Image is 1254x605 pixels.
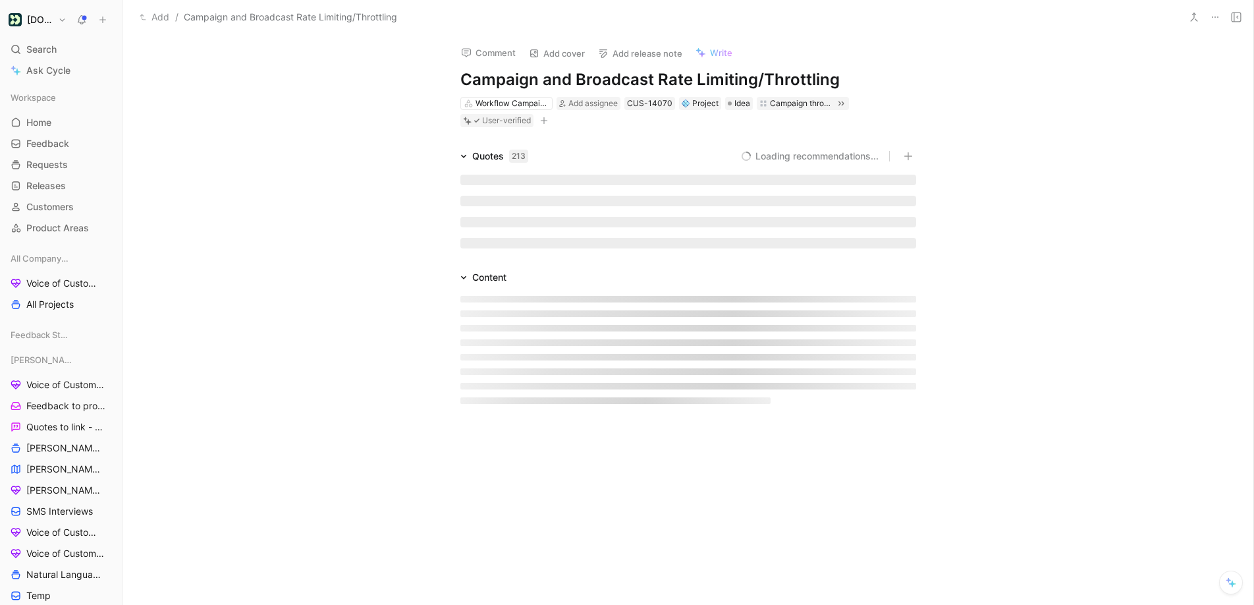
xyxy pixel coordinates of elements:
[568,98,618,108] span: Add assignee
[5,11,70,29] button: Customer.io[DOMAIN_NAME]
[725,97,753,110] div: Idea
[5,438,117,458] a: [PERSON_NAME] - Projects
[741,148,879,164] button: Loading recommendations...
[5,295,117,314] a: All Projects
[184,9,397,25] span: Campaign and Broadcast Rate Limiting/Throttling
[136,9,173,25] button: Add
[26,589,51,602] span: Temp
[5,274,117,293] a: Voice of Customer - All Areas
[26,378,105,391] span: Voice of Customer - [PERSON_NAME]
[5,325,117,345] div: Feedback Streams
[5,502,117,521] a: SMS Interviews
[5,88,117,107] div: Workspace
[26,399,106,413] span: Feedback to process - [PERSON_NAME]
[26,505,93,518] span: SMS Interviews
[5,375,117,395] a: Voice of Customer - [PERSON_NAME]
[523,44,591,63] button: Add cover
[682,100,690,107] img: 💠
[26,547,105,560] span: Voice of Customer - Natural Language
[5,544,117,563] a: Voice of Customer - Natural Language
[5,396,117,416] a: Feedback to process - [PERSON_NAME]
[26,137,69,150] span: Feedback
[26,277,104,290] span: Voice of Customer - All Areas
[26,420,105,434] span: Quotes to link - [PERSON_NAME]
[455,148,533,164] div: Quotes213
[476,97,549,110] div: Workflow Campaigns
[11,91,56,104] span: Workspace
[26,463,104,476] span: [PERSON_NAME] - Initiatives
[5,248,117,314] div: All Company ViewsVoice of Customer - All AreasAll Projects
[592,44,688,63] button: Add release note
[690,43,738,62] button: Write
[509,150,528,163] div: 213
[5,480,117,500] a: [PERSON_NAME] Dashboard
[5,197,117,217] a: Customers
[5,248,117,268] div: All Company Views
[26,63,70,78] span: Ask Cycle
[27,14,53,26] h1: [DOMAIN_NAME]
[26,298,74,311] span: All Projects
[679,97,721,110] div: 💠Project
[26,200,74,214] span: Customers
[472,270,506,285] div: Content
[455,270,512,285] div: Content
[5,565,117,585] a: Natural Language Projects
[5,155,117,175] a: Requests
[26,442,103,455] span: [PERSON_NAME] - Projects
[26,526,104,539] span: Voice of Customer - Shipped
[5,325,117,349] div: Feedback Streams
[11,353,72,366] span: [PERSON_NAME] Views
[11,252,69,265] span: All Company Views
[627,97,672,110] div: CUS-14070
[770,97,832,110] div: Campaign throttling and rate limits
[710,47,732,59] span: Write
[5,40,117,59] div: Search
[5,61,117,80] a: Ask Cycle
[9,13,22,26] img: Customer.io
[11,328,68,341] span: Feedback Streams
[26,221,89,235] span: Product Areas
[5,113,117,132] a: Home
[5,176,117,196] a: Releases
[460,69,916,90] h1: Campaign and Broadcast Rate Limiting/Throttling
[482,114,531,127] div: User-verified
[26,179,66,192] span: Releases
[5,350,117,370] div: [PERSON_NAME] Views
[26,42,57,57] span: Search
[5,134,117,154] a: Feedback
[455,43,522,62] button: Comment
[26,116,51,129] span: Home
[26,158,68,171] span: Requests
[5,459,117,479] a: [PERSON_NAME] - Initiatives
[26,568,103,581] span: Natural Language Projects
[734,97,750,110] span: Idea
[472,148,528,164] div: Quotes
[5,523,117,542] a: Voice of Customer - Shipped
[5,218,117,238] a: Product Areas
[26,484,104,497] span: [PERSON_NAME] Dashboard
[682,97,719,110] div: Project
[5,417,117,437] a: Quotes to link - [PERSON_NAME]
[175,9,178,25] span: /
